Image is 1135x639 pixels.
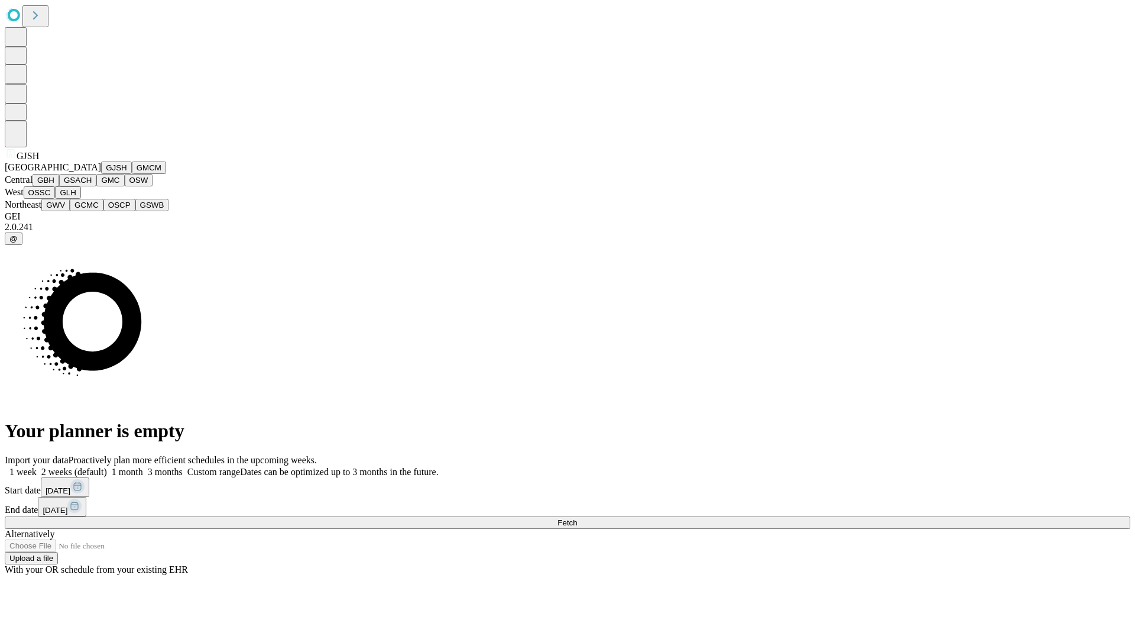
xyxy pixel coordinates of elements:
[5,517,1130,529] button: Fetch
[132,162,166,174] button: GMCM
[135,199,169,211] button: GSWB
[59,174,96,186] button: GSACH
[5,552,58,564] button: Upload a file
[5,477,1130,497] div: Start date
[96,174,124,186] button: GMC
[5,187,24,197] span: West
[46,486,70,495] span: [DATE]
[240,467,438,477] span: Dates can be optimized up to 3 months in the future.
[103,199,135,211] button: OSCP
[5,564,188,575] span: With your OR schedule from your existing EHR
[43,506,67,515] span: [DATE]
[5,497,1130,517] div: End date
[5,211,1130,222] div: GEI
[9,467,37,477] span: 1 week
[24,186,56,199] button: OSSC
[41,467,107,477] span: 2 weeks (default)
[5,162,101,172] span: [GEOGRAPHIC_DATA]
[5,455,69,465] span: Import your data
[5,175,33,185] span: Central
[17,151,39,161] span: GJSH
[9,234,18,243] span: @
[5,199,41,209] span: Northeast
[70,199,103,211] button: GCMC
[101,162,132,174] button: GJSH
[5,529,54,539] span: Alternatively
[557,518,577,527] span: Fetch
[5,233,22,245] button: @
[112,467,143,477] span: 1 month
[55,186,80,199] button: GLH
[187,467,240,477] span: Custom range
[148,467,183,477] span: 3 months
[41,199,70,211] button: GWV
[33,174,59,186] button: GBH
[125,174,153,186] button: OSW
[38,497,86,517] button: [DATE]
[5,420,1130,442] h1: Your planner is empty
[5,222,1130,233] div: 2.0.241
[41,477,89,497] button: [DATE]
[69,455,317,465] span: Proactively plan more efficient schedules in the upcoming weeks.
